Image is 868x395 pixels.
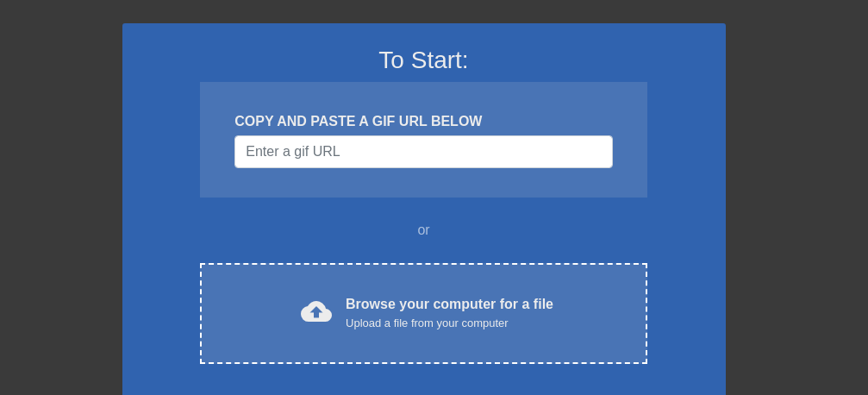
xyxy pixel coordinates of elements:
[145,46,703,75] h3: To Start:
[234,135,612,168] input: Username
[346,315,553,332] div: Upload a file from your computer
[301,296,332,327] span: cloud_upload
[346,294,553,332] div: Browse your computer for a file
[167,220,681,241] div: or
[234,111,612,132] div: COPY AND PASTE A GIF URL BELOW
